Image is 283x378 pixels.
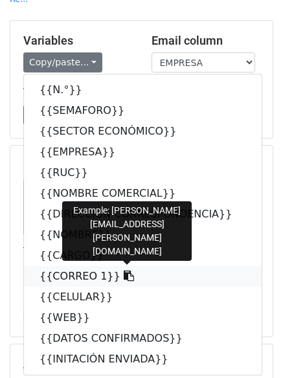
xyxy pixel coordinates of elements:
[23,52,102,72] a: Copy/paste...
[23,34,132,48] h5: Variables
[24,80,262,100] a: {{N.°}}
[24,162,262,183] a: {{RUC}}
[24,142,262,162] a: {{EMPRESA}}
[218,316,283,378] iframe: Chat Widget
[24,266,262,287] a: {{CORREO 1}}
[24,121,262,142] a: {{SECTOR ECONÓMICO}}
[24,307,262,328] a: {{WEB}}
[24,349,262,370] a: {{INITACIÓN ENVIADA}}
[24,245,262,266] a: {{CARGO}}
[62,201,192,261] div: Example: [PERSON_NAME][EMAIL_ADDRESS][PERSON_NAME][DOMAIN_NAME]
[24,225,262,245] a: {{NOMBRE}}
[24,328,262,349] a: {{DATOS CONFIRMADOS}}
[24,287,262,307] a: {{CELULAR}}
[24,204,262,225] a: {{DIRECCIÓN CORRESPONDENCIA}}
[152,34,260,48] h5: Email column
[24,100,262,121] a: {{SEMAFORO}}
[218,316,283,378] div: Widget de chat
[24,183,262,204] a: {{NOMBRE COMERCIAL}}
